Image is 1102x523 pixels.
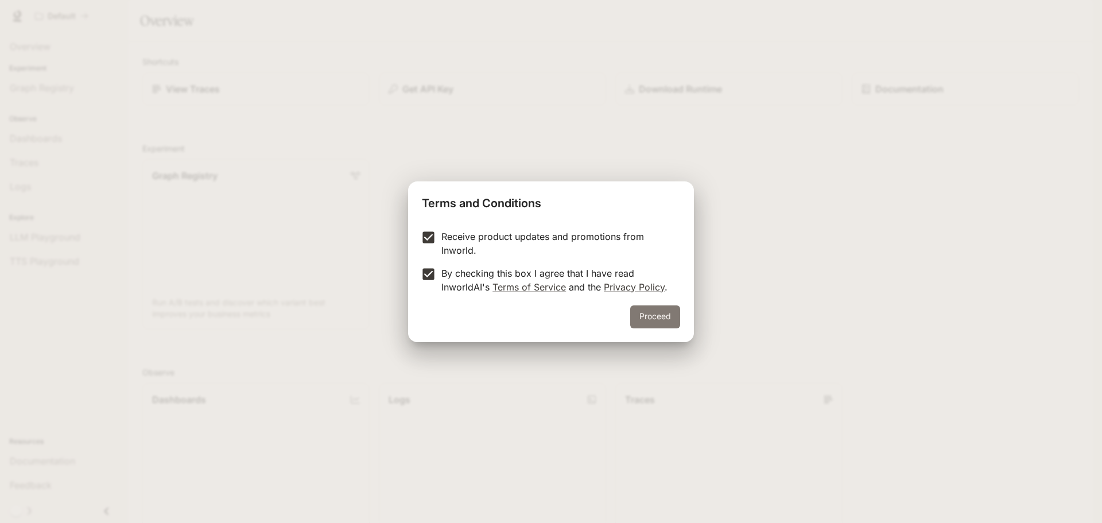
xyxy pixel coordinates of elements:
[408,181,694,220] h2: Terms and Conditions
[441,230,671,257] p: Receive product updates and promotions from Inworld.
[441,266,671,294] p: By checking this box I agree that I have read InworldAI's and the .
[604,281,665,293] a: Privacy Policy
[630,305,680,328] button: Proceed
[492,281,566,293] a: Terms of Service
